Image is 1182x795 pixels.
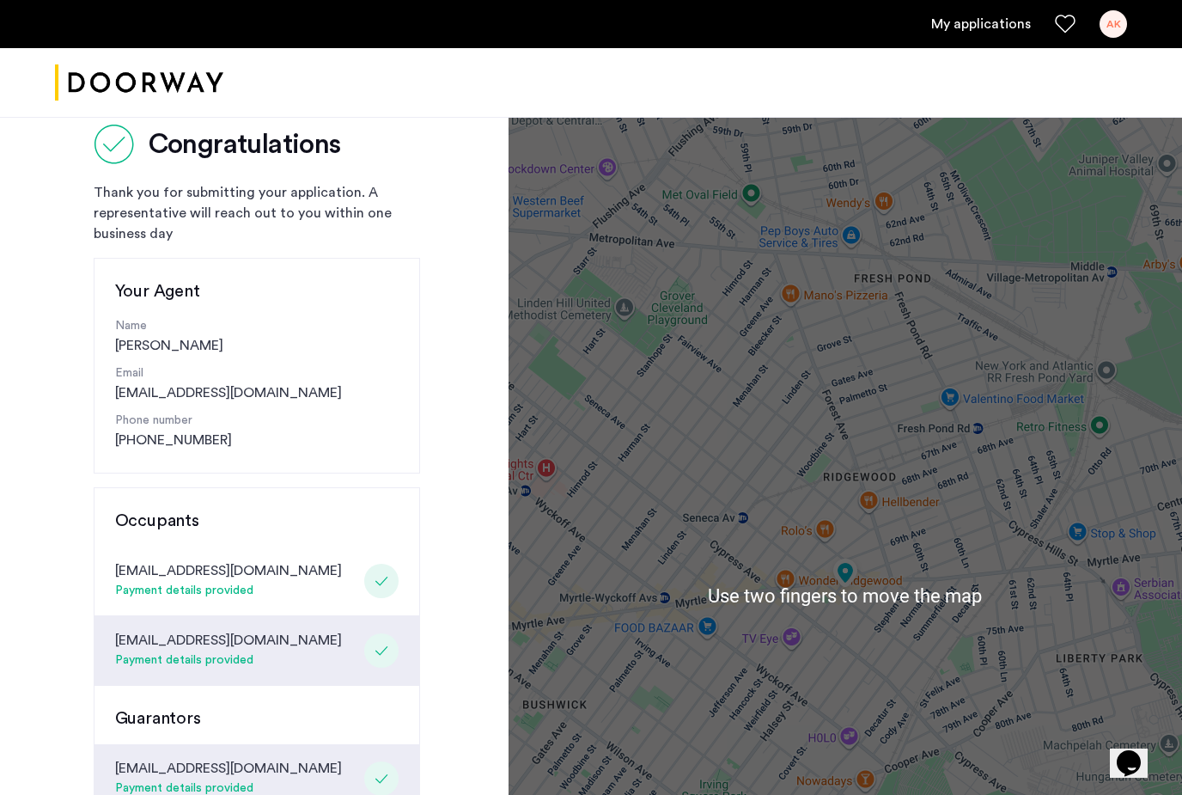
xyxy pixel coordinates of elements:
[115,509,399,533] h3: Occupants
[115,364,399,382] p: Email
[115,581,342,602] div: Payment details provided
[149,127,341,162] h2: Congratulations
[115,630,342,651] div: [EMAIL_ADDRESS][DOMAIN_NAME]
[55,51,223,115] img: logo
[94,182,420,244] div: Thank you for submitting your application. A representative will reach out to you within one busi...
[1100,10,1127,38] div: AK
[1110,726,1165,778] iframe: chat widget
[931,14,1031,34] a: My application
[115,382,342,403] a: [EMAIL_ADDRESS][DOMAIN_NAME]
[115,317,399,335] p: Name
[115,758,342,779] div: [EMAIL_ADDRESS][DOMAIN_NAME]
[1055,14,1075,34] a: Favorites
[115,651,342,671] div: Payment details provided
[115,430,232,450] a: [PHONE_NUMBER]
[55,51,223,115] a: Cazamio logo
[115,412,399,430] p: Phone number
[115,706,399,731] h3: Guarantors
[115,560,342,581] div: [EMAIL_ADDRESS][DOMAIN_NAME]
[115,279,399,303] h3: Your Agent
[115,317,399,356] div: [PERSON_NAME]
